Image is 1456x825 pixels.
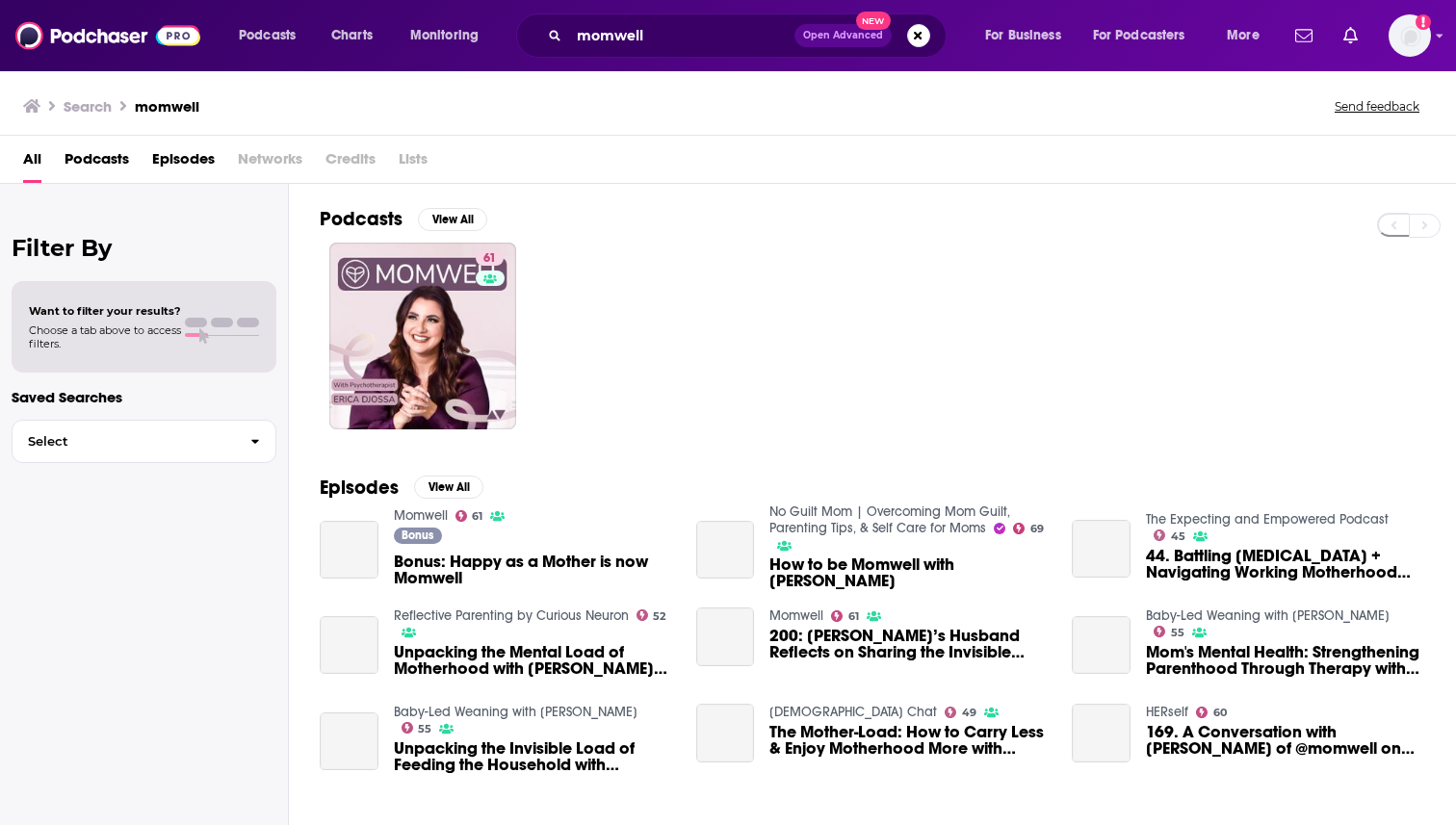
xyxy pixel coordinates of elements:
[394,554,673,586] a: Bonus: Happy as a Mother is now Momwell
[534,13,965,58] div: Search podcasts, credits, & more...
[394,740,673,773] span: Unpacking the Invisible Load of Feeding the Household with [PERSON_NAME], founder & CEO of Momwell
[414,476,483,499] button: View All
[1013,523,1044,534] a: 69
[64,97,112,116] h3: Search
[394,644,673,677] a: Unpacking the Mental Load of Motherhood with Erica Djossa CEO of Momwell
[1146,607,1390,624] a: Baby-Led Weaning with Katie Ferraro
[329,243,516,429] a: 61
[769,704,937,720] a: Chick Chat
[320,476,399,500] h2: Episodes
[1030,525,1044,533] span: 69
[972,20,1085,51] button: open menu
[476,250,504,266] a: 61
[1146,548,1425,580] a: 44. Battling Perfectionism + Navigating Working Motherhood with @momwell
[320,476,483,500] a: EpisodesView All
[769,628,1049,660] a: 200: Erica’s Husband Reflects on Sharing the Invisible Load with Frenel Djossa, Erica’s Husband &...
[1072,704,1131,762] a: 169. A Conversation with Erica Djossa of @momwell on the Mental Load, Navigating Transitions, and...
[856,12,891,30] span: New
[418,208,487,231] button: View All
[696,704,755,762] a: The Mother-Load: How to Carry Less & Enjoy Motherhood More with Erica Djossa from Momwell
[319,20,384,51] a: Charts
[320,207,487,231] a: PodcastsView All
[152,143,215,183] a: Episodes
[331,22,373,49] span: Charts
[1146,644,1425,677] span: Mom's Mental Health: Strengthening Parenthood Through Therapy with @momwell [PERSON_NAME], PHM-C
[769,556,1049,589] a: How to be Momwell with Erica Djossa
[320,207,403,231] h2: Podcasts
[455,510,483,522] a: 61
[962,709,976,717] span: 49
[1213,709,1227,717] span: 60
[394,644,673,677] span: Unpacking the Mental Load of Motherhood with [PERSON_NAME] CEO of Momwell
[696,607,755,666] a: 200: Erica’s Husband Reflects on Sharing the Invisible Load with Frenel Djossa, Erica’s Husband &...
[1154,626,1184,637] a: 55
[569,20,794,51] input: Search podcasts, credits, & more...
[769,607,823,624] a: Momwell
[985,22,1061,49] span: For Business
[483,249,496,269] span: 61
[13,435,235,448] span: Select
[320,521,378,580] a: Bonus: Happy as a Mother is now Momwell
[1416,14,1431,30] svg: Add a profile image
[12,234,276,262] h2: Filter By
[397,20,504,51] button: open menu
[1154,529,1185,541] a: 45
[1227,22,1260,49] span: More
[1196,707,1227,718] a: 60
[1080,20,1213,51] button: open menu
[23,143,41,183] a: All
[1146,724,1425,757] a: 169. A Conversation with Erica Djossa of @momwell on the Mental Load, Navigating Transitions, and...
[1287,19,1320,52] a: Show notifications dropdown
[238,143,302,183] span: Networks
[65,143,129,183] a: Podcasts
[29,304,181,318] span: Want to filter your results?
[653,612,665,621] span: 52
[794,24,892,47] button: Open AdvancedNew
[399,143,428,183] span: Lists
[1213,20,1284,51] button: open menu
[1171,629,1184,637] span: 55
[1146,704,1188,720] a: HERself
[1093,22,1185,49] span: For Podcasters
[239,22,296,49] span: Podcasts
[394,704,637,720] a: Baby-Led Weaning with Katie Ferraro
[394,740,673,773] a: Unpacking the Invisible Load of Feeding the Household with Erica Djossa, founder & CEO of Momwell
[1171,532,1185,541] span: 45
[1146,511,1389,528] a: The Expecting and Empowered Podcast
[394,507,448,524] a: Momwell
[831,610,859,622] a: 61
[402,722,432,734] a: 55
[12,420,276,463] button: Select
[418,725,431,734] span: 55
[15,17,200,54] img: Podchaser - Follow, Share and Rate Podcasts
[320,712,378,771] a: Unpacking the Invisible Load of Feeding the Household with Erica Djossa, founder & CEO of Momwell
[1072,616,1131,675] a: Mom's Mental Health: Strengthening Parenthood Through Therapy with @momwell Erica Djossa, PHM-C
[848,612,859,621] span: 61
[769,724,1049,757] a: The Mother-Load: How to Carry Less & Enjoy Motherhood More with Erica Djossa from Momwell
[12,388,276,406] p: Saved Searches
[410,22,479,49] span: Monitoring
[769,503,1010,536] a: No Guilt Mom | Overcoming Mom Guilt, Parenting Tips, & Self Care for Moms
[1072,520,1131,579] a: 44. Battling Perfectionism + Navigating Working Motherhood with @momwell
[769,724,1049,757] span: The Mother-Load: How to Carry Less & Enjoy Motherhood More with [PERSON_NAME] from Momwell
[1146,548,1425,580] span: 44. Battling [MEDICAL_DATA] + Navigating Working Motherhood with @momwell
[803,31,883,40] span: Open Advanced
[1146,724,1425,757] span: 169. A Conversation with [PERSON_NAME] of @momwell on the Mental Load, Navigating Transitions, an...
[769,556,1049,589] span: How to be Momwell with [PERSON_NAME]
[769,628,1049,660] span: 200: [PERSON_NAME]’s Husband Reflects on Sharing the Invisible Load with [PERSON_NAME], [PERSON_N...
[1329,98,1425,115] button: Send feedback
[225,20,321,51] button: open menu
[637,609,666,621] a: 52
[29,323,181,350] span: Choose a tab above to access filters.
[945,707,976,718] a: 49
[1389,14,1431,57] button: Show profile menu
[1389,14,1431,57] span: Logged in as alignPR
[402,529,433,541] span: Bonus
[1336,19,1365,52] a: Show notifications dropdown
[1389,14,1431,57] img: User Profile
